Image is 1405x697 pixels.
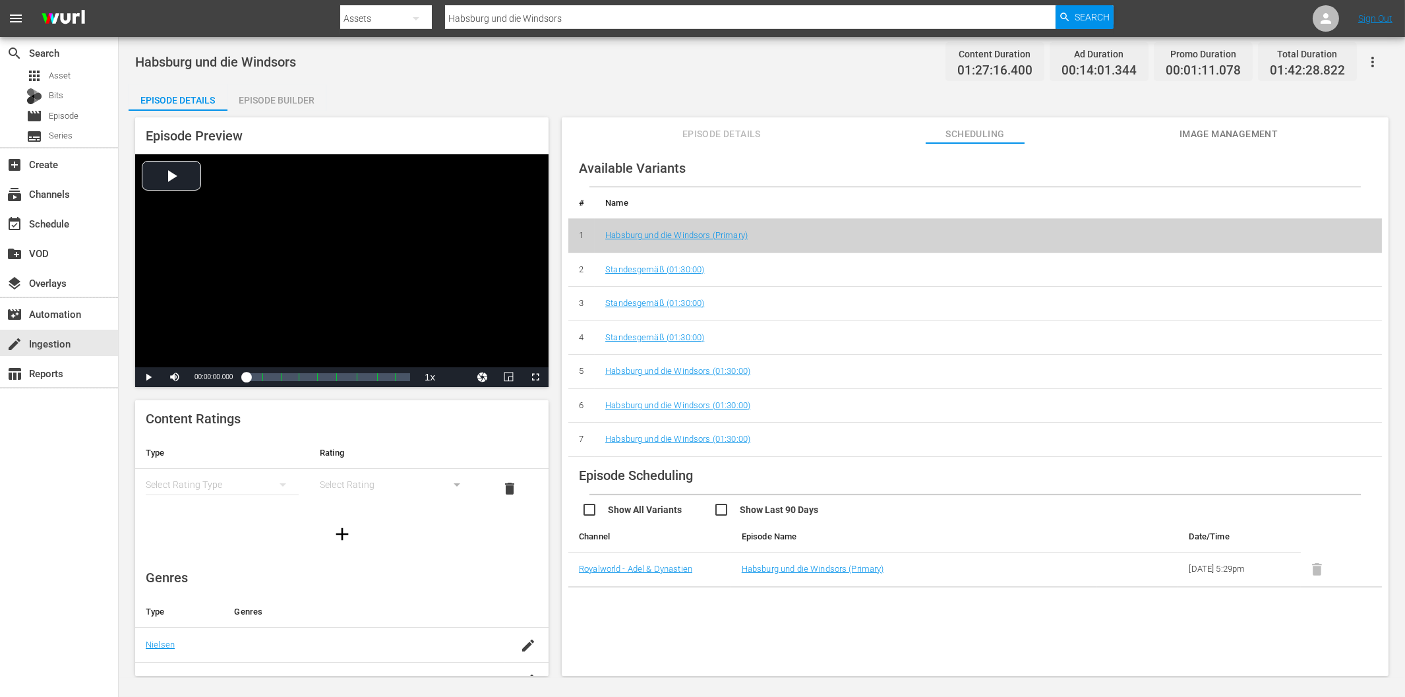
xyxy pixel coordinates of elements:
div: Episode Builder [227,84,326,116]
span: 00:01:11.078 [1166,63,1241,78]
td: [DATE] 5:29pm [1178,553,1300,587]
a: Nielsen [146,640,175,650]
button: Mute [162,367,188,387]
a: Habsburg und die Windsors (01:30:00) [605,400,750,410]
span: Genres [146,570,188,586]
button: Search [1056,5,1114,29]
a: Habsburg und die Windsors (01:30:00) [605,366,750,376]
span: Asset [26,68,42,84]
th: Rating [309,437,483,469]
span: 00:00:00.000 [194,373,233,380]
th: Type [135,596,224,628]
td: 2 [568,253,595,287]
span: delete [502,481,518,497]
div: Total Duration [1270,45,1345,63]
span: Habsburg und die Windsors [135,54,296,70]
button: Episode Details [129,84,227,111]
span: Ingestion [7,336,22,352]
span: Episode [49,109,78,123]
div: Bits [26,88,42,104]
a: Standesgemäß (01:30:00) [605,298,704,308]
span: create_new_folder [7,246,22,262]
a: Sign Out [1358,13,1392,24]
td: 3 [568,287,595,321]
span: Schedule [7,216,22,232]
div: Content Duration [957,45,1032,63]
div: Ad Duration [1061,45,1137,63]
td: 6 [568,388,595,423]
span: Search [7,45,22,61]
span: Search [1075,5,1110,29]
span: Create [7,157,22,173]
a: Habsburg und die Windsors (Primary) [742,564,884,574]
span: Episode Details [672,126,771,142]
a: Habsburg und die Windsors (01:30:00) [605,434,750,444]
span: Reports [7,366,22,382]
button: Jump To Time [469,367,496,387]
button: Playback Rate [417,367,443,387]
button: Play [135,367,162,387]
th: Genres [224,596,505,628]
th: Date/Time [1178,521,1300,553]
span: menu [8,11,24,26]
td: 1 [568,219,595,253]
span: Series [49,129,73,142]
a: Standesgemäß (01:30:00) [605,264,704,274]
button: Fullscreen [522,367,549,387]
span: Available Variants [579,160,686,176]
span: Image Management [1180,126,1278,142]
th: Channel [568,521,731,553]
th: Episode Name [731,521,1097,553]
span: Content Ratings [146,411,241,427]
a: Standesgemäß (01:30:00) [605,332,704,342]
span: Scheduling [926,126,1025,142]
span: Channels [7,187,22,202]
td: 5 [568,355,595,389]
span: movie [26,108,42,124]
th: Type [135,437,309,469]
a: Royalworld - Adel & Dynastien [579,564,692,574]
div: Episode Details [129,84,227,116]
button: Picture-in-Picture [496,367,522,387]
span: Asset [49,69,71,82]
span: Episode Preview [146,128,243,144]
a: Roku [146,675,165,684]
a: Habsburg und die Windsors (Primary) [605,230,748,240]
div: Promo Duration [1166,45,1241,63]
table: simple table [135,437,549,510]
div: Video Player [135,154,549,387]
span: Bits [49,89,63,102]
button: delete [494,473,525,504]
span: Series [26,129,42,144]
th: Name [595,187,1382,219]
button: Episode Builder [227,84,326,111]
span: Episode Scheduling [579,468,693,483]
span: Overlays [7,276,22,291]
th: # [568,187,595,219]
span: 00:14:01.344 [1061,63,1137,78]
img: ans4CAIJ8jUAAAAAAAAAAAAAAAAAAAAAAAAgQb4GAAAAAAAAAAAAAAAAAAAAAAAAJMjXAAAAAAAAAAAAAAAAAAAAAAAAgAT5G... [32,3,95,34]
span: movie_filter [7,307,22,322]
td: 7 [568,423,595,457]
div: Progress Bar [246,373,410,381]
span: 01:42:28.822 [1270,63,1345,78]
td: 4 [568,320,595,355]
span: 01:27:16.400 [957,63,1032,78]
